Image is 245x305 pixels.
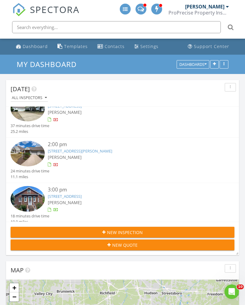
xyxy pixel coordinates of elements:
[224,284,239,299] iframe: Intercom live chat
[11,129,49,134] div: 25.2 miles
[105,43,125,49] div: Contacts
[11,239,234,250] button: New Quote
[185,41,232,52] a: Support Center
[11,219,49,225] div: 10.0 miles
[12,21,221,33] input: Search everything...
[11,266,24,274] span: Map
[48,141,216,148] div: 2:00 pm
[11,96,45,121] img: 9355995%2Fcover_photos%2F9xgWAQdz7t6fjiwQkqWE%2Fsmall.jpg
[10,292,19,301] a: Zoom out
[64,43,88,49] div: Templates
[48,194,82,199] a: [STREET_ADDRESS]
[48,154,82,160] span: [PERSON_NAME]
[11,141,234,180] a: 2:00 pm [STREET_ADDRESS][PERSON_NAME] [PERSON_NAME] 24 minutes drive time 11.1 miles
[11,174,49,180] div: 11.1 miles
[237,284,244,289] span: 10
[48,200,82,205] span: [PERSON_NAME]
[17,59,82,69] a: My Dashboard
[10,283,19,292] a: Zoom in
[107,229,143,236] span: New Inspection
[23,43,48,49] div: Dashboard
[177,60,209,69] button: Dashboards
[112,242,138,248] span: New Quote
[140,43,158,49] div: Settings
[12,3,26,16] img: The Best Home Inspection Software - Spectora
[194,43,229,49] div: Support Center
[55,41,90,52] a: Templates
[11,94,48,102] button: All Inspectors
[11,186,45,212] img: 9329566%2Fcover_photos%2FHc0bq0Q8SYfYQA15qgGO%2Fsmall.jpg
[48,148,112,154] a: [STREET_ADDRESS][PERSON_NAME]
[30,3,80,16] span: SPECTORA
[179,62,207,66] div: Dashboards
[95,41,127,52] a: Contacts
[14,41,50,52] a: Dashboard
[48,109,82,115] span: [PERSON_NAME]
[11,186,234,225] a: 3:00 pm [STREET_ADDRESS] [PERSON_NAME] 18 minutes drive time 10.0 miles
[11,96,234,134] a: 2:00 pm [STREET_ADDRESS] [PERSON_NAME] 37 minutes drive time 25.2 miles
[11,168,49,174] div: 24 minutes drive time
[132,41,161,52] a: Settings
[11,85,30,93] span: [DATE]
[185,4,224,10] div: [PERSON_NAME]
[48,186,216,194] div: 3:00 pm
[168,10,229,16] div: ProPrecise Property Inspections LLC.
[11,141,45,166] img: 9327854%2Fcover_photos%2FQQktDF8O3AErpT1yx95i%2Fsmall.jpg
[12,8,80,21] a: SPECTORA
[11,213,49,219] div: 18 minutes drive time
[11,227,234,238] button: New Inspection
[12,96,47,100] div: All Inspectors
[11,123,49,129] div: 37 minutes drive time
